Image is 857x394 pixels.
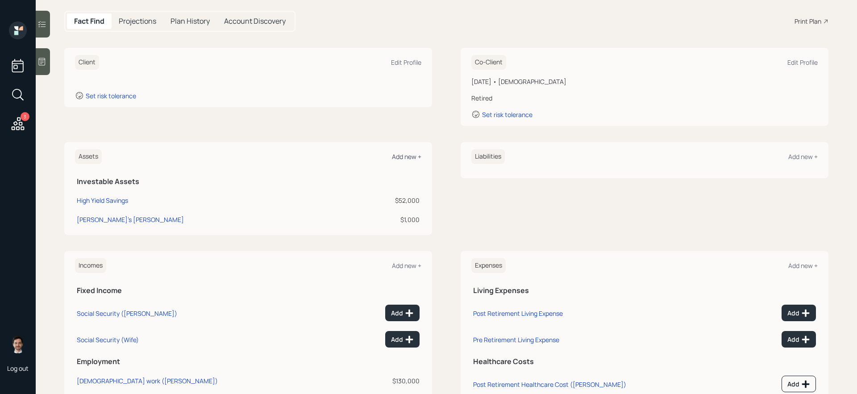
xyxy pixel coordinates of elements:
[795,17,821,26] div: Print Plan
[171,17,210,25] h5: Plan History
[7,364,29,373] div: Log out
[75,149,102,164] h6: Assets
[787,58,818,67] div: Edit Profile
[119,17,156,25] h5: Projections
[471,77,818,86] div: [DATE] • [DEMOGRAPHIC_DATA]
[74,17,104,25] h5: Fact Find
[471,258,506,273] h6: Expenses
[391,58,421,67] div: Edit Profile
[392,261,421,270] div: Add new +
[77,286,420,295] h5: Fixed Income
[473,380,626,389] div: Post Retirement Healthcare Cost ([PERSON_NAME])
[77,196,128,205] div: High Yield Savings
[391,309,414,318] div: Add
[471,149,505,164] h6: Liabilities
[471,55,506,70] h6: Co-Client
[385,331,420,348] button: Add
[473,357,816,366] h5: Healthcare Costs
[787,309,810,318] div: Add
[86,92,136,100] div: Set risk tolerance
[782,376,816,392] button: Add
[77,177,420,186] h5: Investable Assets
[787,335,810,344] div: Add
[782,331,816,348] button: Add
[77,357,420,366] h5: Employment
[482,110,533,119] div: Set risk tolerance
[471,93,818,103] div: Retired
[75,258,106,273] h6: Incomes
[9,335,27,353] img: jonah-coleman-headshot.png
[391,335,414,344] div: Add
[77,335,139,344] div: Social Security (Wife)
[77,309,177,318] div: Social Security ([PERSON_NAME])
[77,215,184,224] div: [PERSON_NAME]'s [PERSON_NAME]
[224,17,286,25] h5: Account Discovery
[473,309,563,318] div: Post Retirement Living Expense
[353,196,420,205] div: $52,000
[788,261,818,270] div: Add new +
[787,380,810,389] div: Add
[782,305,816,321] button: Add
[385,305,420,321] button: Add
[21,112,29,121] div: 3
[353,215,420,224] div: $1,000
[473,286,816,295] h5: Living Expenses
[77,377,218,385] div: [DEMOGRAPHIC_DATA] work ([PERSON_NAME])
[75,55,99,70] h6: Client
[788,152,818,161] div: Add new +
[392,152,421,161] div: Add new +
[351,376,420,386] div: $130,000
[473,335,559,344] div: Pre Retirement Living Expense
